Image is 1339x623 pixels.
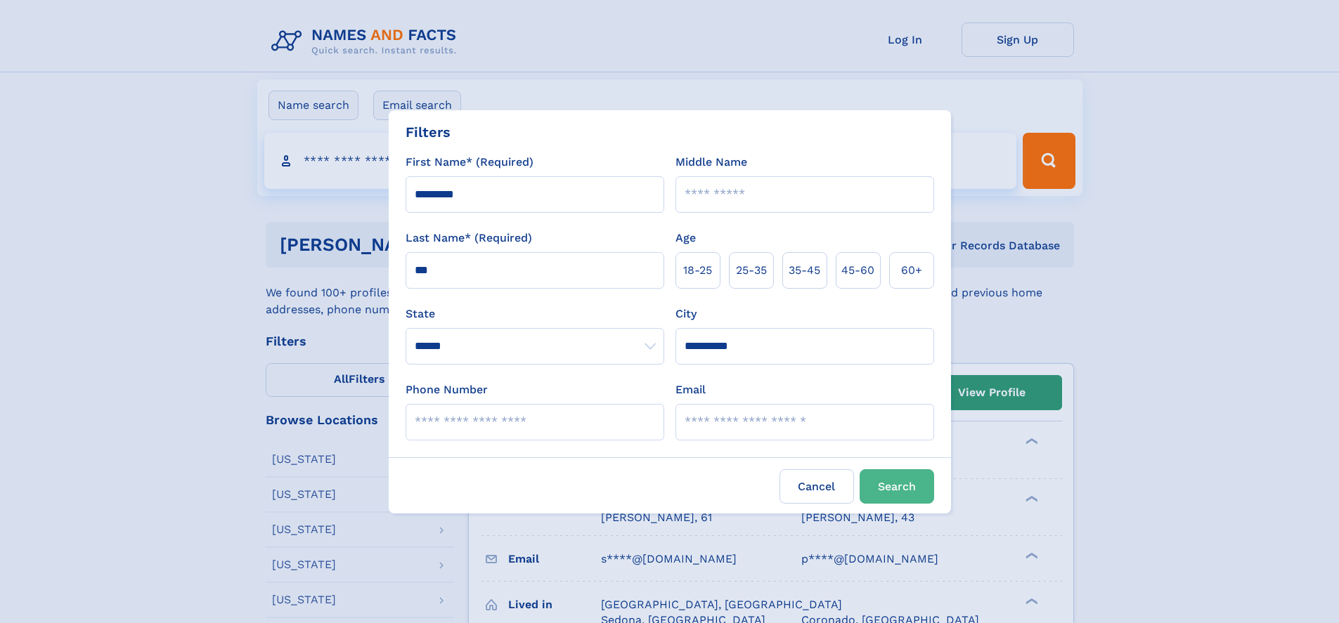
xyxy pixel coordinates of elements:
span: 60+ [901,262,922,279]
button: Search [860,469,934,504]
label: Phone Number [406,381,488,398]
label: Cancel [780,469,854,504]
label: Email [675,381,706,398]
label: First Name* (Required) [406,154,533,171]
span: 35‑45 [789,262,820,279]
span: 18‑25 [683,262,712,279]
label: City [675,306,697,322]
span: 45‑60 [841,262,874,279]
label: Age [675,230,696,247]
label: State [406,306,664,322]
label: Last Name* (Required) [406,230,532,247]
div: Filters [406,122,451,143]
label: Middle Name [675,154,747,171]
span: 25‑35 [736,262,767,279]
